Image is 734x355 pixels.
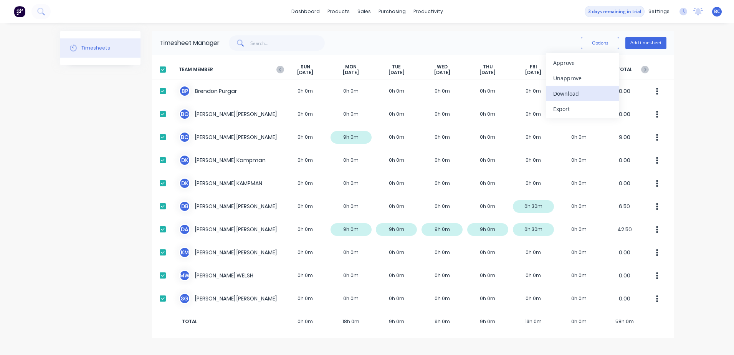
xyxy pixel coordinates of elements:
input: Search... [250,35,325,51]
span: [DATE] [297,70,313,76]
span: WED [437,64,448,70]
span: TOTAL [602,64,647,76]
button: Approve [546,55,619,70]
span: FRI [530,64,537,70]
img: Factory [14,6,25,17]
span: 9h 0m [374,318,420,325]
div: Unapprove [553,73,612,84]
span: 9h 0m [465,318,511,325]
span: [DATE] [343,70,359,76]
div: sales [354,6,375,17]
span: 0h 0m [556,318,602,325]
span: TOTAL [179,318,283,325]
button: Timesheets [60,38,141,58]
span: [DATE] [525,70,541,76]
button: Add timesheet [625,37,666,49]
span: 9h 0m [419,318,465,325]
button: Options [581,37,619,49]
a: dashboard [288,6,324,17]
span: [DATE] [479,70,496,76]
span: TEAM MEMBER [179,64,283,76]
span: [DATE] [388,70,405,76]
div: productivity [410,6,447,17]
span: 58h 0m [602,318,647,325]
span: 0h 0m [283,318,328,325]
span: THU [483,64,493,70]
div: Approve [553,57,612,68]
div: Timesheets [81,45,110,51]
div: Timesheet Manager [160,38,220,48]
div: products [324,6,354,17]
span: BC [714,8,720,15]
button: Download [546,86,619,101]
span: [DATE] [434,70,450,76]
span: MON [345,64,357,70]
button: 3 days remaining in trial [585,6,645,17]
div: settings [645,6,673,17]
span: SUN [301,64,310,70]
div: purchasing [375,6,410,17]
div: Download [553,88,612,99]
button: Unapprove [546,70,619,86]
div: Export [553,103,612,114]
span: 18h 0m [328,318,374,325]
span: 13h 0m [511,318,556,325]
span: TUE [392,64,401,70]
button: Export [546,101,619,116]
